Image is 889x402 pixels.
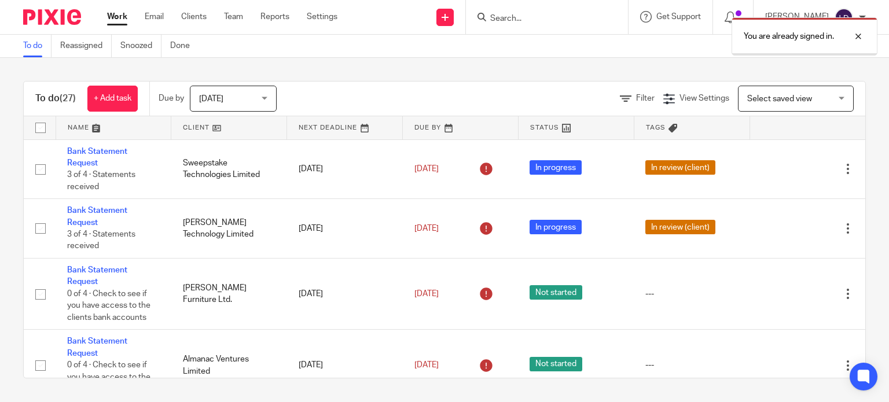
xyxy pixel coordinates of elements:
td: [DATE] [287,330,403,401]
a: Email [145,11,164,23]
td: [DATE] [287,259,403,330]
p: You are already signed in. [744,31,834,42]
span: 0 of 4 · Check to see if you have access to the clients bank accounts [67,361,150,393]
span: In progress [530,220,582,234]
a: Settings [307,11,337,23]
td: [PERSON_NAME] Technology Limited [171,199,287,259]
div: --- [645,359,738,371]
a: Done [170,35,199,57]
span: (27) [60,94,76,103]
span: Filter [636,94,655,102]
span: 3 of 4 · Statements received [67,171,135,191]
td: Almanac Ventures Limited [171,330,287,401]
span: In review (client) [645,160,715,175]
span: [DATE] [414,361,439,369]
a: + Add task [87,86,138,112]
a: Clients [181,11,207,23]
span: [DATE] [414,165,439,173]
span: Not started [530,357,582,371]
a: Work [107,11,127,23]
a: Bank Statement Request [67,206,127,226]
span: [DATE] [199,95,223,103]
span: [DATE] [414,290,439,298]
span: 0 of 4 · Check to see if you have access to the clients bank accounts [67,290,150,322]
img: Pixie [23,9,81,25]
a: Snoozed [120,35,161,57]
span: 3 of 4 · Statements received [67,230,135,250]
p: Due by [159,93,184,104]
h1: To do [35,93,76,105]
td: [PERSON_NAME] Furniture Ltd. [171,259,287,330]
span: In progress [530,160,582,175]
a: Bank Statement Request [67,147,127,167]
span: [DATE] [414,224,439,233]
img: svg%3E [835,8,853,27]
td: [DATE] [287,199,403,259]
span: Tags [646,124,666,131]
a: To do [23,35,52,57]
a: Bank Statement Request [67,266,127,286]
span: View Settings [679,94,729,102]
a: Team [224,11,243,23]
a: Reports [260,11,289,23]
a: Reassigned [60,35,112,57]
a: Bank Statement Request [67,337,127,357]
span: Not started [530,285,582,300]
span: In review (client) [645,220,715,234]
div: --- [645,288,738,300]
td: Sweepstake Technologies Limited [171,139,287,199]
span: Select saved view [747,95,812,103]
td: [DATE] [287,139,403,199]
